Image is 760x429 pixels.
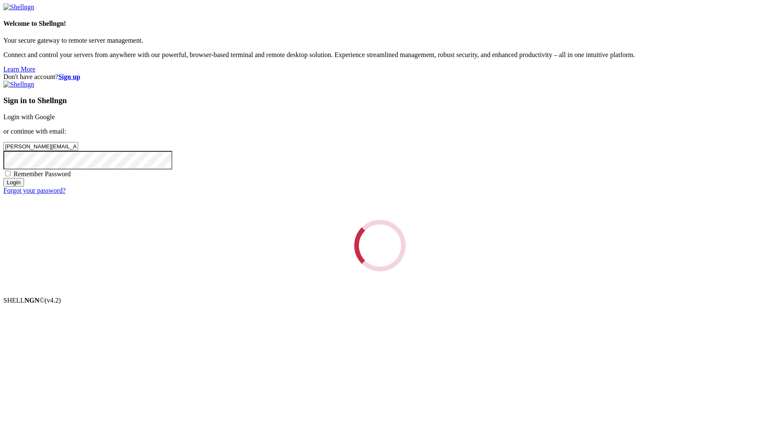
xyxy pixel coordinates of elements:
h4: Welcome to Shellngn! [3,20,757,27]
a: Sign up [58,73,80,80]
a: Forgot your password? [3,187,65,194]
img: Shellngn [3,81,34,88]
p: Your secure gateway to remote server management. [3,37,757,44]
h3: Sign in to Shellngn [3,96,757,105]
p: or continue with email: [3,128,757,135]
p: Connect and control your servers from anywhere with our powerful, browser-based terminal and remo... [3,51,757,59]
input: Email address [3,142,78,151]
input: Login [3,178,24,187]
a: Learn More [3,66,35,73]
span: 4.2.0 [45,297,61,304]
input: Remember Password [5,171,11,176]
span: SHELL © [3,297,61,304]
div: Loading... [350,216,410,276]
div: Don't have account? [3,73,757,81]
span: Remember Password [14,170,71,178]
a: Login with Google [3,113,55,120]
img: Shellngn [3,3,34,11]
b: NGN [24,297,40,304]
